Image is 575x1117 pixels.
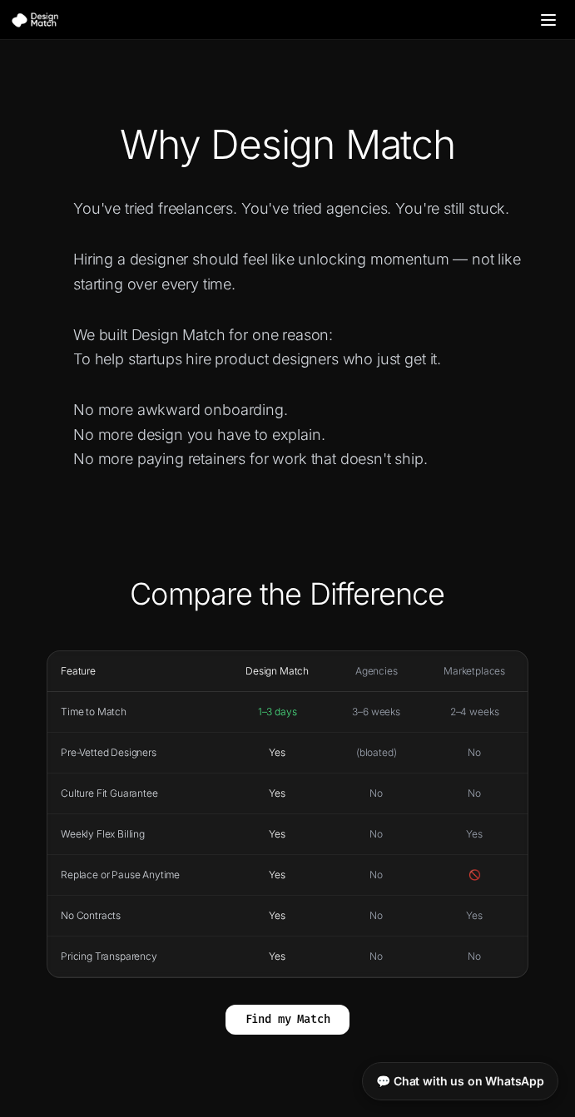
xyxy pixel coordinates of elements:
[331,773,421,814] td: No
[73,323,528,372] p: We built Design Match for one reason: To help startups hire product designers who just get it.
[223,855,331,896] td: Yes
[223,773,331,814] td: Yes
[362,1062,558,1100] a: 💬 Chat with us on WhatsApp
[47,855,223,896] td: Replace or Pause Anytime
[331,651,421,692] th: Agencies
[352,705,400,718] span: 3–6 weeks
[421,937,528,977] td: No
[47,814,223,855] td: Weekly Flex Billing
[223,814,331,855] td: Yes
[47,896,223,937] td: No Contracts
[47,773,223,814] td: Culture Fit Guarantee
[47,692,223,733] td: Time to Match
[331,896,421,937] td: No
[73,196,528,220] p: You've tried freelancers. You've tried agencies. You're still stuck.
[223,896,331,937] td: Yes
[468,868,481,881] span: 🚫
[10,12,67,28] img: Design Match
[331,855,421,896] td: No
[47,651,223,692] th: Feature
[47,120,528,170] h1: Why Design Match
[223,733,331,773] td: Yes
[258,705,297,718] span: 1–3 days
[421,773,528,814] td: No
[223,651,331,692] th: Design Match
[356,746,397,759] span: (bloated)
[331,937,421,977] td: No
[450,705,499,718] span: 2–4 weeks
[73,247,528,296] p: Hiring a designer should feel like unlocking momentum — not like starting over every time.
[223,937,331,977] td: Yes
[47,733,223,773] td: Pre-Vetted Designers
[421,651,528,692] th: Marketplaces
[226,1010,350,1026] a: Find my Match
[421,733,528,773] td: No
[226,1005,350,1035] button: Find my Match
[421,814,528,855] td: Yes
[421,896,528,937] td: Yes
[47,577,528,610] h2: Compare the Difference
[73,398,528,471] p: No more awkward onboarding. No more design you have to explain. No more paying retainers for work...
[331,814,421,855] td: No
[47,937,223,977] td: Pricing Transparency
